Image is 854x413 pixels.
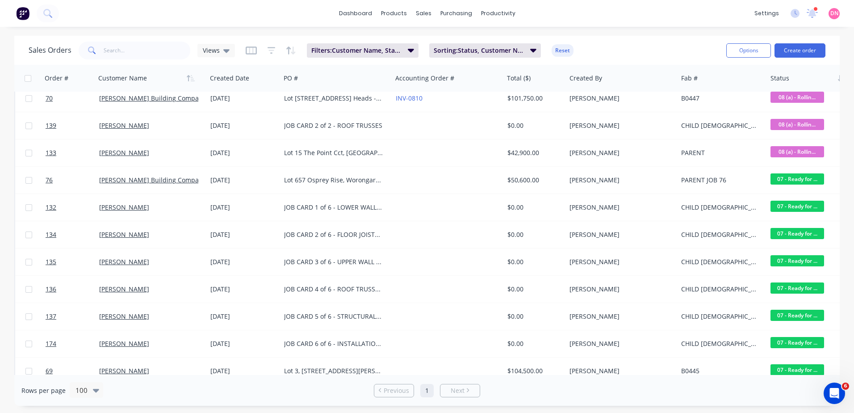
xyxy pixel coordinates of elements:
div: productivity [477,7,520,20]
a: 135 [46,249,99,275]
span: 07 - Ready for ... [770,337,824,348]
span: 08 (a) - Rollin... [770,92,824,103]
div: [DATE] [210,148,277,157]
span: 07 - Ready for ... [770,282,824,294]
div: [DATE] [210,312,277,321]
span: 08 (a) - Rollin... [770,146,824,157]
div: settings [750,7,783,20]
span: Next [451,386,465,395]
a: [PERSON_NAME] [99,285,149,293]
div: [DATE] [210,203,277,212]
span: 07 - Ready for ... [770,201,824,212]
span: 137 [46,312,56,321]
a: 133 [46,139,99,166]
span: Views [203,46,220,55]
span: DN [830,9,838,17]
div: Created By [569,74,602,83]
div: JOB CARD 1 of 6 - LOWER WALL FRAMES | Lot 3, #[GEOGRAPHIC_DATA] Carsledine [284,203,383,212]
div: sales [411,7,436,20]
a: Page 1 is your current page [420,384,434,397]
div: Customer Name [98,74,147,83]
div: $0.00 [507,339,560,348]
a: 136 [46,276,99,303]
span: Filters: Customer Name, Status, Card Type [311,46,402,55]
div: purchasing [436,7,477,20]
button: Filters:Customer Name, Status, Card Type [307,43,419,58]
div: Lot [STREET_ADDRESS] Heads - Steel Framing [284,94,383,103]
div: JOB CARD 5 of 6 - STRUCTURAL STEEL | Lot 3, #[GEOGRAPHIC_DATA] Carsledine [284,312,383,321]
div: CHILD [DEMOGRAPHIC_DATA] of 6 (#69) [681,285,759,294]
div: Total ($) [507,74,531,83]
span: 07 - Ready for ... [770,228,824,239]
span: Rows per page [21,386,66,395]
button: Create order [774,43,825,58]
span: 76 [46,176,53,185]
span: 07 - Ready for ... [770,255,824,266]
span: 174 [46,339,56,348]
span: 07 - Ready for ... [770,364,824,375]
div: Lot 657 Osprey Rise, Worongary - Light Steel Framing [284,176,383,185]
input: Search... [104,42,191,59]
span: 6 [842,383,849,390]
div: CHILD [DEMOGRAPHIC_DATA] of 6 (#69) [681,203,759,212]
div: $0.00 [507,285,560,294]
a: Previous page [374,386,414,395]
span: 139 [46,121,56,130]
div: [DATE] [210,230,277,239]
span: 132 [46,203,56,212]
span: 08 (a) - Rollin... [770,119,824,130]
a: [PERSON_NAME] [99,203,149,211]
div: JOB CARD 6 of 6 - INSTALLATION | Lot 3, #[GEOGRAPHIC_DATA] [284,339,383,348]
button: Options [726,43,771,58]
div: CHILD [DEMOGRAPHIC_DATA] of 6 (#69) [681,339,759,348]
div: $50,600.00 [507,176,560,185]
span: 135 [46,257,56,266]
ul: Pagination [370,384,484,397]
div: B0445 [681,367,759,375]
span: 133 [46,148,56,157]
div: [DATE] [210,94,277,103]
div: Status [770,74,789,83]
div: [PERSON_NAME] [569,312,669,321]
div: Lot 15 The Point Cct, [GEOGRAPHIC_DATA] [284,148,383,157]
div: $0.00 [507,312,560,321]
div: JOB CARD 2 of 2 - ROOF TRUSSES [284,121,383,130]
div: [PERSON_NAME] [569,203,669,212]
div: $42,900.00 [507,148,560,157]
span: 70 [46,94,53,103]
div: [PERSON_NAME] [569,121,669,130]
div: products [377,7,411,20]
div: Accounting Order # [395,74,454,83]
h1: Sales Orders [29,46,71,55]
span: 07 - Ready for ... [770,173,824,185]
span: 07 - Ready for ... [770,310,824,321]
iframe: Intercom live chat [824,383,845,404]
div: [PERSON_NAME] [569,285,669,294]
span: 69 [46,367,53,375]
a: [PERSON_NAME] [99,367,149,375]
div: $0.00 [507,257,560,266]
div: CHILD [DEMOGRAPHIC_DATA] of 6 (#69) [681,257,759,266]
a: [PERSON_NAME] [99,339,149,348]
div: [PERSON_NAME] [569,148,669,157]
div: [PERSON_NAME] [569,257,669,266]
div: PARENT [681,148,759,157]
div: [PERSON_NAME] [569,94,669,103]
a: 132 [46,194,99,221]
div: [DATE] [210,339,277,348]
a: 69 [46,358,99,384]
div: PARENT JOB 76 [681,176,759,185]
a: 76 [46,167,99,194]
div: [DATE] [210,285,277,294]
div: Fab # [681,74,698,83]
div: JOB CARD 3 of 6 - UPPER WALL FRAMES | Lot 3, #[GEOGRAPHIC_DATA] [284,257,383,266]
div: [PERSON_NAME] [569,339,669,348]
a: INV-0810 [396,94,423,102]
button: Reset [552,44,574,57]
a: 70 [46,85,99,112]
div: [DATE] [210,257,277,266]
div: Lot 3, [STREET_ADDRESS][PERSON_NAME] -- Steel Framing Solutions - Rev 4 [284,367,383,375]
a: [PERSON_NAME] [99,148,149,157]
span: Sorting: Status, Customer Name, Notes [434,46,525,55]
a: Next page [440,386,480,395]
